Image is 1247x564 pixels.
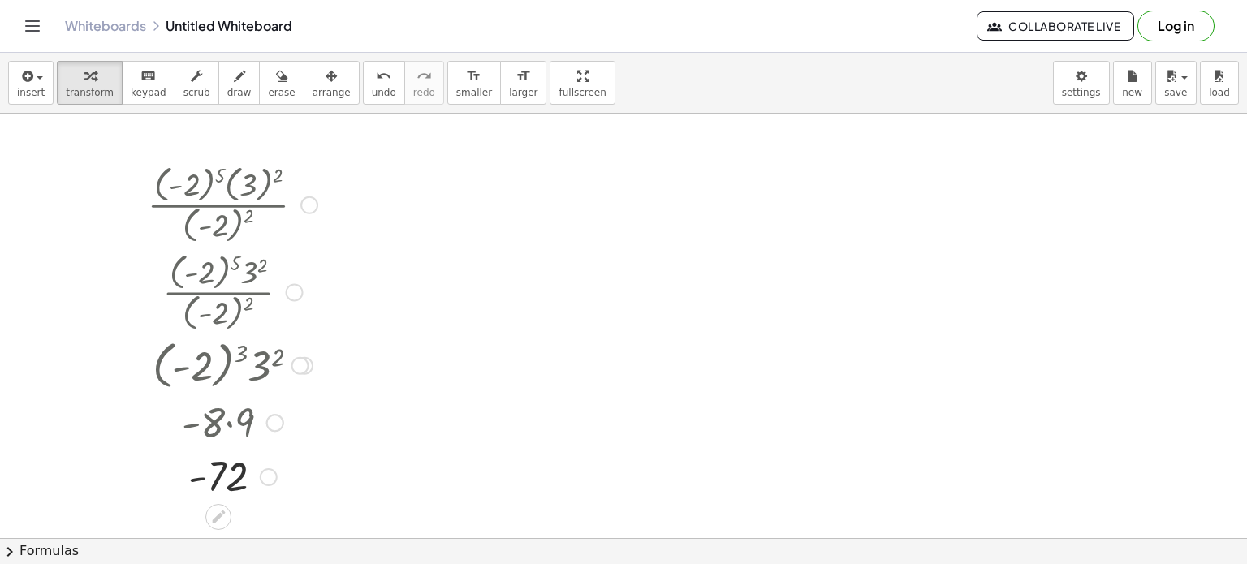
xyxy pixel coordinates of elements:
button: Log in [1137,11,1215,41]
i: keyboard [140,67,156,86]
span: scrub [183,87,210,98]
span: save [1164,87,1187,98]
button: load [1200,61,1239,105]
span: erase [268,87,295,98]
i: format_size [516,67,531,86]
button: undoundo [363,61,405,105]
button: format_sizelarger [500,61,546,105]
i: redo [416,67,432,86]
span: transform [66,87,114,98]
span: new [1122,87,1142,98]
span: load [1209,87,1230,98]
button: insert [8,61,54,105]
div: Edit math [205,504,231,530]
span: settings [1062,87,1101,98]
button: arrange [304,61,360,105]
span: undo [372,87,396,98]
button: scrub [175,61,219,105]
i: format_size [466,67,481,86]
button: Toggle navigation [19,13,45,39]
a: Whiteboards [65,18,146,34]
span: fullscreen [559,87,606,98]
span: smaller [456,87,492,98]
span: larger [509,87,537,98]
button: settings [1053,61,1110,105]
button: keyboardkeypad [122,61,175,105]
button: format_sizesmaller [447,61,501,105]
span: keypad [131,87,166,98]
button: draw [218,61,261,105]
span: arrange [313,87,351,98]
button: erase [259,61,304,105]
button: save [1155,61,1197,105]
button: redoredo [404,61,444,105]
button: Collaborate Live [977,11,1134,41]
i: undo [376,67,391,86]
button: transform [57,61,123,105]
span: Collaborate Live [990,19,1120,33]
span: redo [413,87,435,98]
button: fullscreen [550,61,615,105]
span: draw [227,87,252,98]
span: insert [17,87,45,98]
button: new [1113,61,1152,105]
